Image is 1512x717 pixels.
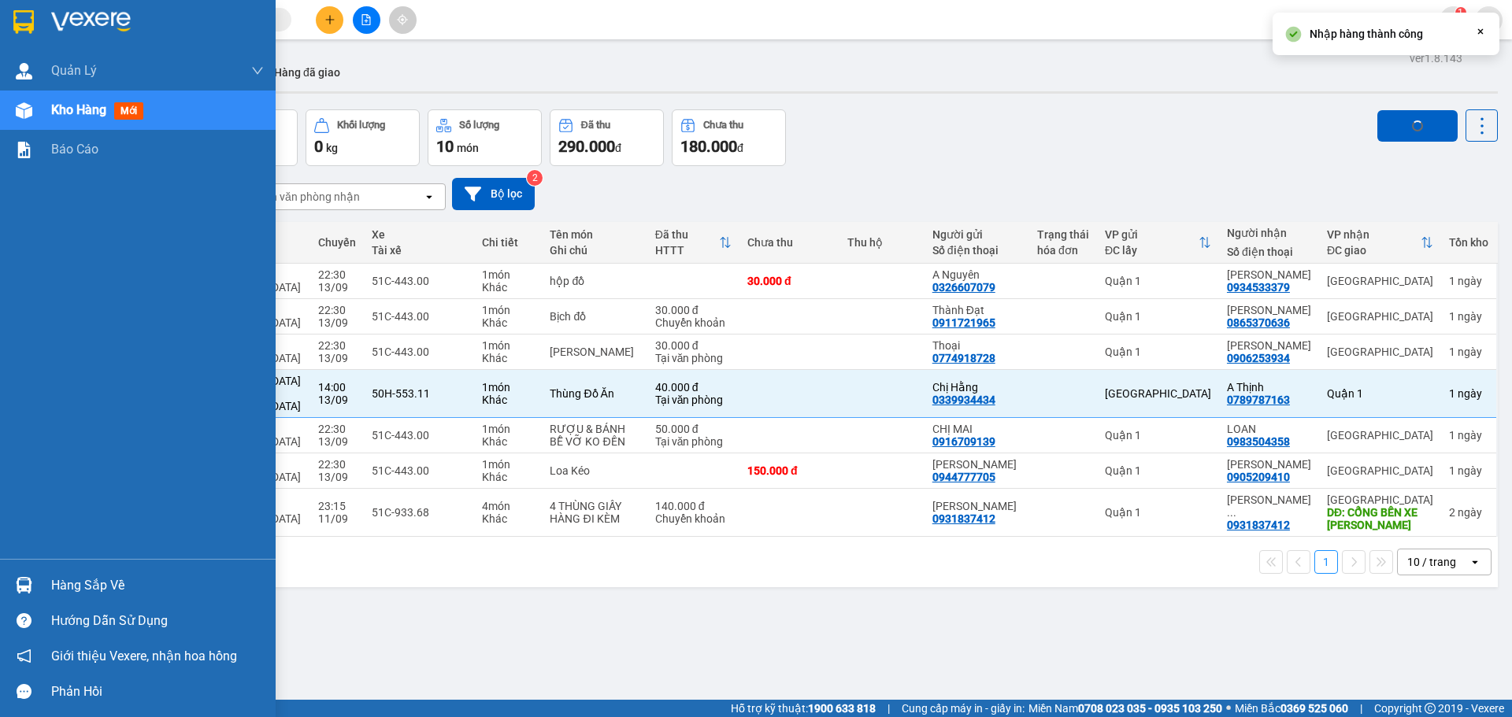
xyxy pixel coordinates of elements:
span: Quản Lý [51,61,97,80]
div: 0931837412 [932,512,995,525]
div: DĐ: CỔNG BẾN XE PHAN RANG [1327,506,1433,531]
span: Cung cấp máy in - giấy in: [902,700,1025,717]
button: 1 [1314,550,1338,574]
div: Hồ Sơ [550,346,639,358]
span: down [251,65,264,77]
span: huyhoang.bmtai [1323,9,1440,29]
span: Kho hàng [51,102,106,117]
div: [GEOGRAPHIC_DATA] [1327,493,1433,506]
th: Toggle SortBy [647,222,739,264]
div: Bùi Thị Thùy Trang [932,500,1021,512]
svg: open [423,190,435,203]
div: Thu Minh [1227,304,1311,316]
div: Khác [482,394,535,406]
img: warehouse-icon [16,63,32,79]
div: 1 [1449,310,1488,323]
span: copyright [1425,703,1436,714]
button: Số lượng10món [428,109,542,166]
div: 14:00 [318,381,356,394]
svg: Close [1474,25,1487,38]
div: 13/09 [318,281,356,294]
span: Giới thiệu Vexere, nhận hoa hồng [51,646,237,666]
span: question-circle [17,613,31,628]
span: ngày [1458,464,1482,477]
div: Tại văn phòng [655,435,732,448]
div: 0774918728 [932,352,995,364]
span: 1 [1458,7,1463,18]
span: file-add [361,14,372,25]
div: 4 THÙNG GIẤY [550,500,639,512]
div: Chưa thu [703,120,743,131]
div: Hướng dẫn sử dụng [51,609,264,633]
div: [GEOGRAPHIC_DATA] [1105,387,1211,400]
span: 290.000 [558,137,615,156]
img: logo-vxr [13,10,34,34]
div: 1 món [482,381,535,394]
span: món [457,142,479,154]
span: notification [17,649,31,663]
div: 13/09 [318,352,356,364]
div: CHỊ MAI [932,423,1021,435]
div: Người nhận [1227,227,1311,239]
span: Báo cáo [51,139,98,159]
span: ⚪️ [1226,705,1231,711]
div: 1 [1449,464,1488,477]
div: 2 [1449,506,1488,519]
th: Toggle SortBy [1097,222,1219,264]
div: 51C-933.68 [372,506,466,519]
div: 0944777705 [932,471,995,483]
div: 51C-443.00 [372,346,466,358]
div: hóa đơn [1037,244,1089,257]
div: 0906253934 [1227,352,1290,364]
div: Khác [482,281,535,294]
div: 51C-443.00 [372,275,466,287]
div: RƯỢU & BÁNH [550,423,639,435]
strong: 1900 633 818 [808,702,876,715]
span: ngày [1458,275,1482,287]
div: 30.000 đ [655,339,732,352]
div: HÀNG ĐI KÈM [550,512,639,525]
div: ĐC lấy [1105,244,1199,257]
span: đ [737,142,743,154]
div: 22:30 [318,423,356,435]
div: 40.000 đ [655,381,732,394]
div: 1 [1449,275,1488,287]
div: VP gửi [1105,228,1199,241]
div: 10 / trang [1407,554,1456,570]
div: Tài xế [372,244,466,257]
div: 22:30 [318,458,356,471]
div: Bịch đồ [550,310,639,323]
div: 22:30 [318,268,356,281]
div: Ghi chú [550,244,639,257]
div: 13/09 [318,394,356,406]
div: Người gửi [932,228,1021,241]
img: solution-icon [16,142,32,158]
div: Đã thu [655,228,719,241]
div: Thoại [932,339,1021,352]
div: [GEOGRAPHIC_DATA] [1327,429,1433,442]
span: đ [615,142,621,154]
span: 0 [314,137,323,156]
div: Số điện thoại [932,244,1021,257]
div: Kim Hoàng [1227,458,1311,471]
div: 51C-443.00 [372,429,466,442]
div: 1 món [482,458,535,471]
span: Miền Bắc [1235,700,1348,717]
button: caret-down [1475,6,1503,34]
span: kg [326,142,338,154]
sup: 2 [527,170,543,186]
div: Khác [482,435,535,448]
div: 0326607079 [932,281,995,294]
span: | [888,700,890,717]
div: Khác [482,471,535,483]
div: [GEOGRAPHIC_DATA] [1327,464,1433,477]
button: aim [389,6,417,34]
div: 0934533379 [1227,281,1290,294]
div: Khối lượng [337,120,385,131]
span: mới [114,102,143,120]
div: Quận 1 [1105,429,1211,442]
span: ngày [1458,387,1482,400]
span: ... [1227,506,1236,519]
div: Quận 1 [1105,310,1211,323]
span: ngày [1458,346,1482,358]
